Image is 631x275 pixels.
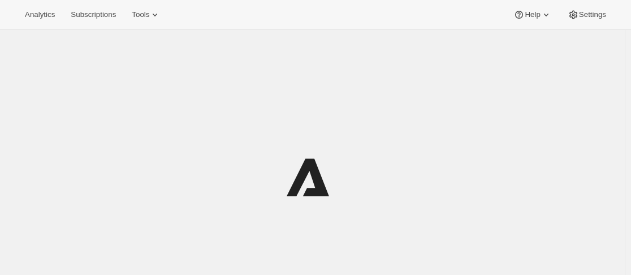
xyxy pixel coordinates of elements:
[579,10,606,19] span: Settings
[125,7,167,23] button: Tools
[525,10,540,19] span: Help
[64,7,123,23] button: Subscriptions
[71,10,116,19] span: Subscriptions
[25,10,55,19] span: Analytics
[18,7,62,23] button: Analytics
[561,7,613,23] button: Settings
[132,10,149,19] span: Tools
[507,7,558,23] button: Help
